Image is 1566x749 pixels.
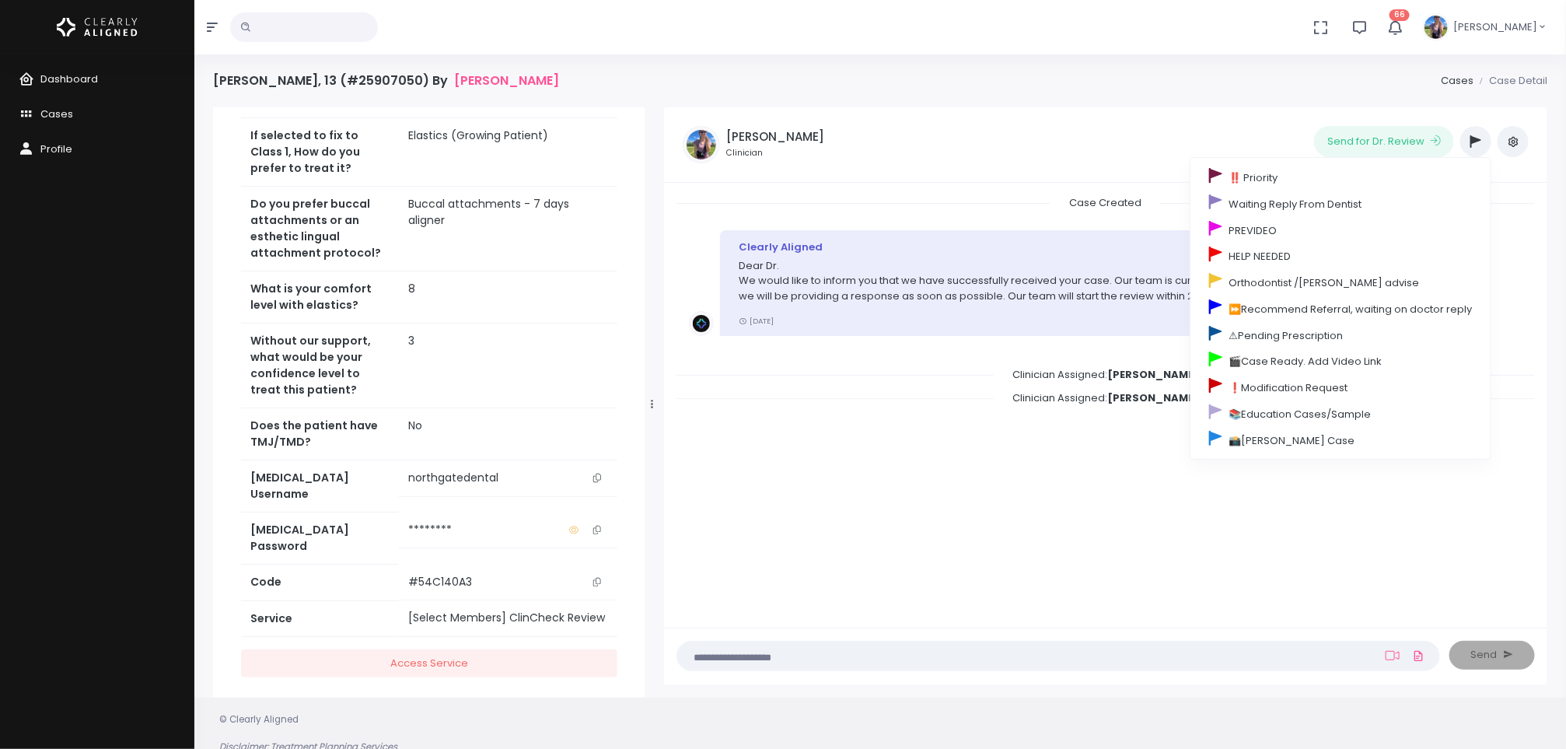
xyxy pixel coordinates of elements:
[1190,426,1491,453] a: 📸[PERSON_NAME] Case
[1190,269,1491,296] a: Orthodontist /[PERSON_NAME] advise
[241,118,399,187] th: If selected to fix to Class 1, How do you prefer to treat it?
[1190,190,1491,216] a: Waiting Reply From Dentist
[399,460,617,496] td: northgatedental
[241,600,399,636] th: Service
[241,565,399,600] th: Code
[1190,348,1491,374] a: 🎬Case Ready. Add Video Link
[241,649,617,678] a: Access Service
[241,460,399,513] th: [MEDICAL_DATA] Username
[726,147,824,159] small: Clinician
[1107,390,1199,405] b: [PERSON_NAME]
[454,73,559,88] a: [PERSON_NAME]
[57,11,138,44] img: Logo Horizontal
[399,408,617,460] td: No
[1190,295,1491,321] a: ⏩Recommend Referral, waiting on doctor reply
[213,107,645,702] div: scrollable content
[1050,191,1160,215] span: Case Created
[1473,73,1547,89] li: Case Detail
[408,610,608,626] div: [Select Members] ClinCheck Review
[1190,216,1491,243] a: PREVIDEO
[1190,321,1491,348] a: ⚠Pending Prescription
[1107,367,1199,382] b: [PERSON_NAME]
[40,72,98,86] span: Dashboard
[241,271,399,324] th: What is your comfort level with elastics?
[40,142,72,156] span: Profile
[241,187,399,271] th: Do you prefer buccal attachments or an esthetic lingual attachment protocol?
[739,258,1369,304] p: Dear Dr. We would like to inform you that we have successfully received your case. Our team is cu...
[213,73,559,88] h4: [PERSON_NAME], 13 (#25907050) By
[399,565,617,600] td: #54C140A3
[726,130,824,144] h5: [PERSON_NAME]
[1382,649,1403,662] a: Add Loom Video
[994,362,1218,387] span: Clinician Assigned:
[241,324,399,408] th: Without our support, what would be your confidence level to treat this patient?
[1190,164,1491,191] a: ‼️ Priority
[1190,400,1491,426] a: 📚Education Cases/Sample
[1314,126,1454,157] button: Send for Dr. Review
[399,187,617,271] td: Buccal attachments - 7 days aligner
[1190,243,1491,269] a: HELP NEEDED
[399,324,617,408] td: 3
[1409,642,1428,670] a: Add Files
[40,107,73,121] span: Cases
[1441,73,1473,88] a: Cases
[676,195,1535,611] div: scrollable content
[994,386,1218,410] span: Clinician Assigned:
[399,118,617,187] td: Elastics (Growing Patient)
[1422,13,1450,41] img: Header Avatar
[241,513,399,565] th: [MEDICAL_DATA] Password
[1190,374,1491,401] a: ❗Modification Request
[1453,19,1537,35] span: [PERSON_NAME]
[739,240,1369,255] div: Clearly Aligned
[241,408,399,460] th: Does the patient have TMJ/TMD?
[739,316,774,326] small: [DATE]
[1389,9,1410,21] span: 66
[399,271,617,324] td: 8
